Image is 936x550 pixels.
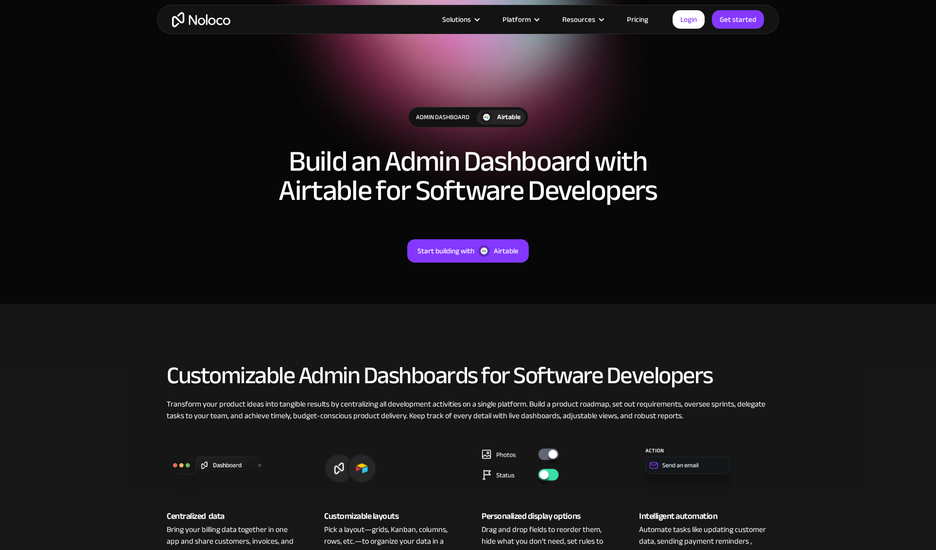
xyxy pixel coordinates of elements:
[324,509,454,524] div: Customizable layouts
[249,147,687,205] h1: Build an Admin Dashboard with Airtable for Software Developers
[615,13,660,26] a: Pricing
[673,10,705,29] a: Login
[639,509,769,524] div: Intelligent automation
[712,10,764,29] a: Get started
[167,509,297,524] div: Centralized data
[167,362,769,389] h2: Customizable Admin Dashboards for Software Developers
[490,13,550,26] div: Platform
[167,398,769,422] div: Transform your product ideas into tangible results by centralizing all development activities on ...
[503,13,531,26] div: Platform
[562,13,595,26] div: Resources
[430,13,490,26] div: Solutions
[409,107,477,127] div: Admin Dashboard
[482,509,612,524] div: Personalized display options
[172,12,230,27] a: home
[497,112,520,123] div: Airtable
[494,245,519,257] div: Airtable
[442,13,471,26] div: Solutions
[550,13,615,26] div: Resources
[417,245,474,257] div: Start building with
[407,239,529,263] a: Start building withAirtable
